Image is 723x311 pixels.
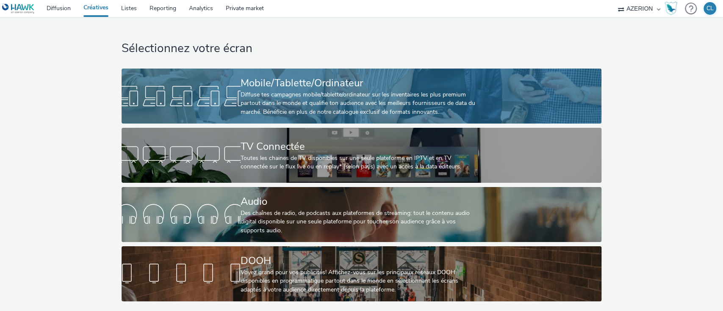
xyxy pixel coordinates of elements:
[2,3,35,14] img: undefined Logo
[241,268,479,294] div: Voyez grand pour vos publicités! Affichez-vous sur les principaux réseaux DOOH disponibles en pro...
[241,194,479,209] div: Audio
[706,2,714,15] div: CL
[241,209,479,235] div: Des chaînes de radio, de podcasts aux plateformes de streaming: tout le contenu audio digital dis...
[122,187,601,242] a: AudioDes chaînes de radio, de podcasts aux plateformes de streaming: tout le contenu audio digita...
[241,76,479,91] div: Mobile/Tablette/Ordinateur
[122,128,601,183] a: TV ConnectéeToutes les chaines de TV disponibles sur une seule plateforme en IPTV et en TV connec...
[122,41,601,57] h1: Sélectionnez votre écran
[241,139,479,154] div: TV Connectée
[122,246,601,301] a: DOOHVoyez grand pour vos publicités! Affichez-vous sur les principaux réseaux DOOH disponibles en...
[241,154,479,171] div: Toutes les chaines de TV disponibles sur une seule plateforme en IPTV et en TV connectée sur le f...
[241,91,479,116] div: Diffuse tes campagnes mobile/tablette/ordinateur sur les inventaires les plus premium partout dan...
[665,2,681,15] a: Hawk Academy
[122,69,601,124] a: Mobile/Tablette/OrdinateurDiffuse tes campagnes mobile/tablette/ordinateur sur les inventaires le...
[665,2,677,15] img: Hawk Academy
[241,253,479,268] div: DOOH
